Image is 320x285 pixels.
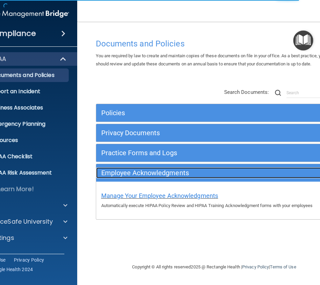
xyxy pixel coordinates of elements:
[203,237,312,264] iframe: Drift Widget Chat Controller
[275,90,281,96] img: ic-search.3b580494.png
[242,264,269,269] a: Privacy Policy
[101,169,269,177] h5: Employee Acknowledgments
[270,264,296,269] a: Terms of Use
[101,109,269,117] h5: Policies
[101,129,269,137] h5: Privacy Documents
[224,89,269,95] span: Search Documents:
[293,30,313,50] button: Open Resource Center
[14,257,44,263] a: Privacy Policy
[101,192,218,199] span: Manage Your Employee Acknowledgments
[101,149,269,157] h5: Practice Forms and Logs
[101,194,218,199] a: Manage Your Employee Acknowledgments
